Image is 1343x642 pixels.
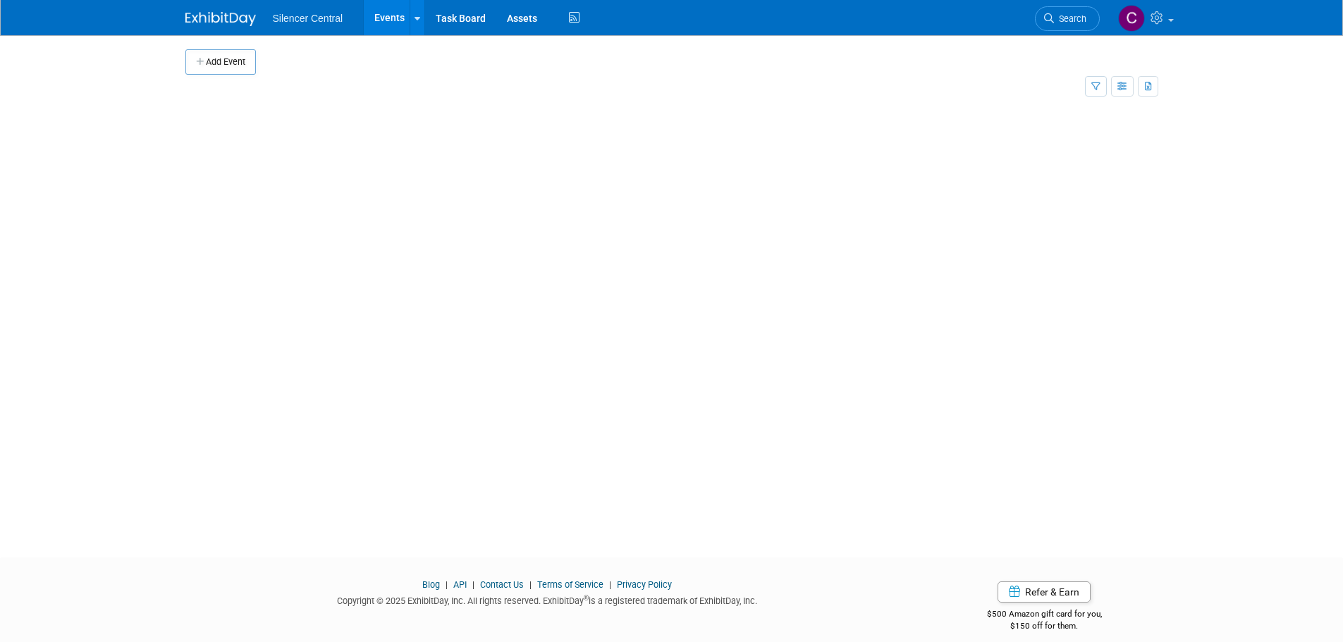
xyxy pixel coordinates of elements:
a: Terms of Service [537,579,603,590]
span: Search [1054,13,1086,24]
a: Blog [422,579,440,590]
img: Cade Cox [1118,5,1145,32]
a: Search [1035,6,1100,31]
div: $500 Amazon gift card for you, [931,599,1158,631]
span: | [442,579,451,590]
div: $150 off for them. [931,620,1158,632]
button: Add Event [185,49,256,75]
div: Copyright © 2025 ExhibitDay, Inc. All rights reserved. ExhibitDay is a registered trademark of Ex... [185,591,910,607]
a: Privacy Policy [617,579,672,590]
span: Silencer Central [273,13,343,24]
a: API [453,579,467,590]
span: | [606,579,615,590]
a: Refer & Earn [998,581,1091,603]
a: Contact Us [480,579,524,590]
span: | [526,579,535,590]
sup: ® [584,594,589,602]
span: | [469,579,478,590]
img: ExhibitDay [185,12,256,26]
